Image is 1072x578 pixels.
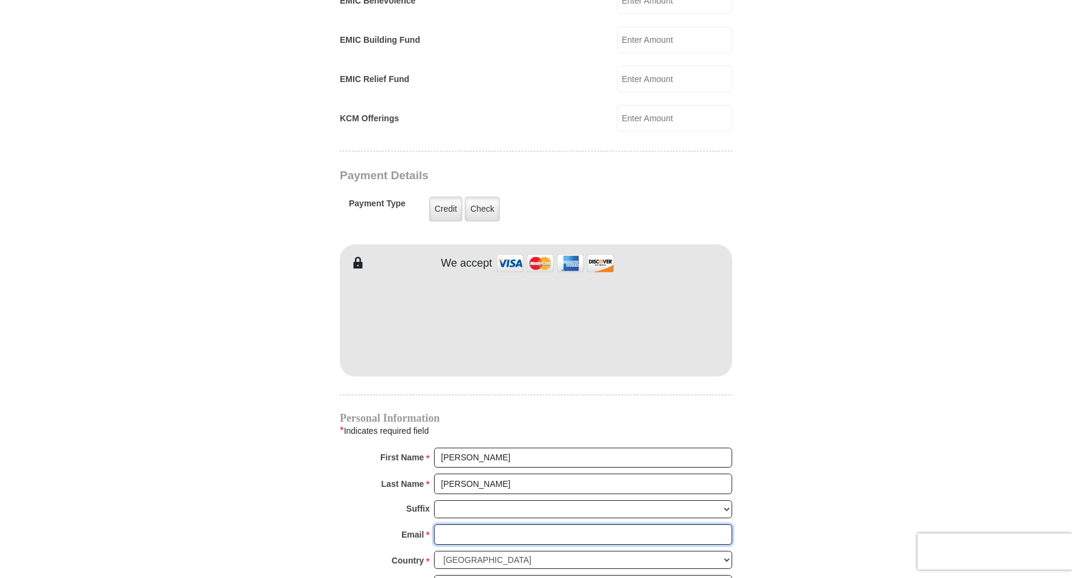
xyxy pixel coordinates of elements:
strong: First Name [380,449,424,466]
strong: Country [392,552,424,569]
label: Credit [429,197,462,221]
input: Enter Amount [617,27,732,53]
div: Indicates required field [340,423,732,439]
strong: Suffix [406,500,430,517]
h3: Payment Details [340,169,648,183]
input: Enter Amount [617,66,732,92]
iframe: reCAPTCHA [917,533,1072,570]
img: credit cards accepted [495,250,616,276]
input: Enter Amount [617,105,732,132]
label: Check [465,197,500,221]
h4: Personal Information [340,413,732,423]
strong: Email [401,526,424,543]
label: EMIC Building Fund [340,34,420,46]
h4: We accept [441,257,493,270]
strong: Last Name [381,475,424,492]
label: EMIC Relief Fund [340,73,409,86]
label: KCM Offerings [340,112,399,125]
h5: Payment Type [349,198,406,215]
